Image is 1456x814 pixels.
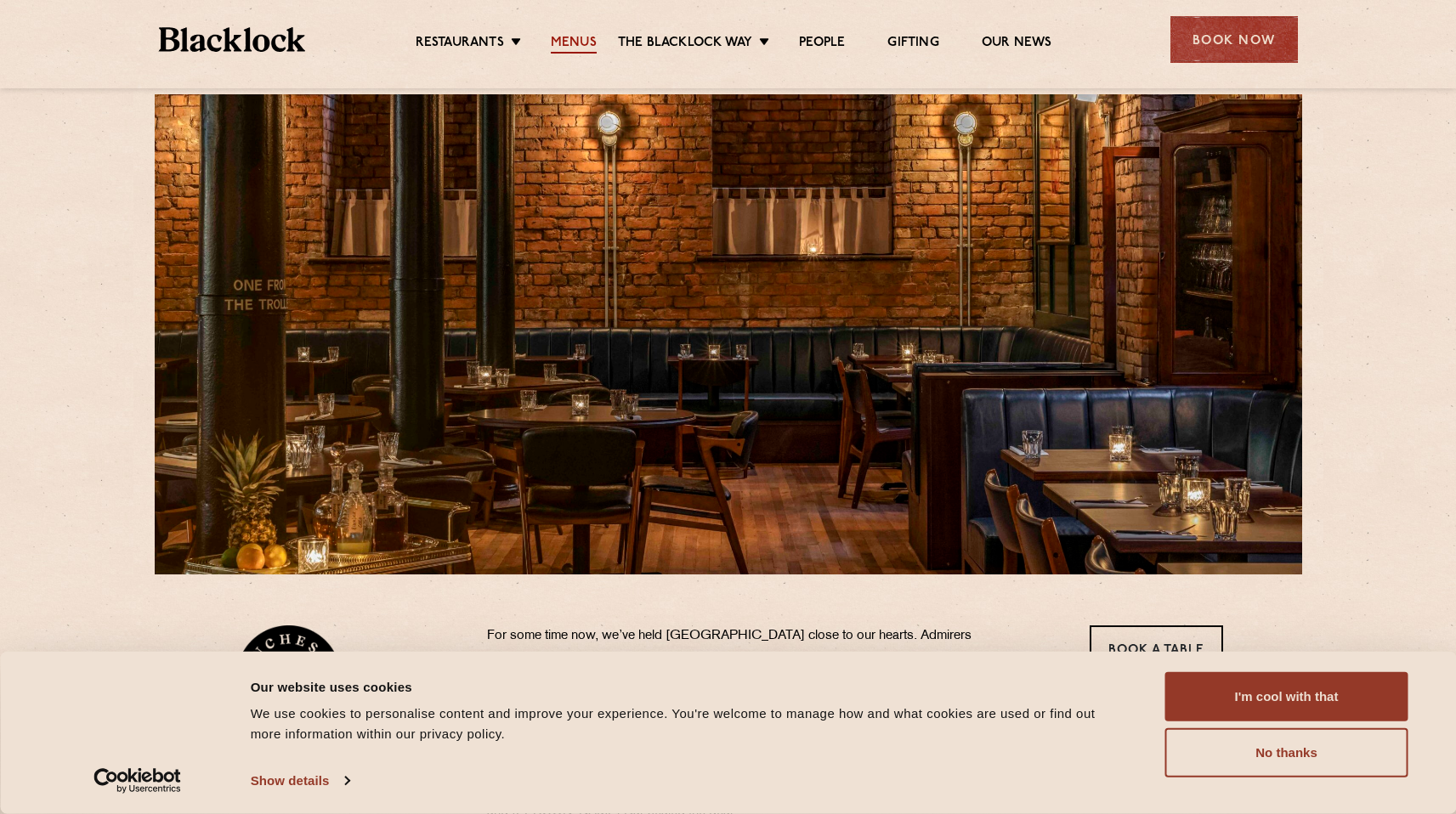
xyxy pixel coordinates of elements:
[1165,728,1408,777] button: No thanks
[251,768,349,794] a: Show details
[416,35,504,54] a: Restaurants
[1165,672,1408,721] button: I'm cool with that
[799,35,845,54] a: People
[233,625,344,753] img: BL_Manchester_Logo-bleed.png
[251,704,1127,744] div: We use cookies to personalise content and improve your experience. You're welcome to manage how a...
[1090,625,1223,672] a: Book a Table
[887,35,938,54] a: Gifting
[1170,16,1298,63] div: Book Now
[618,35,752,54] a: The Blacklock Way
[159,27,306,52] img: BL_Textured_Logo-footer-cropped.svg
[551,35,597,54] a: Menus
[63,768,212,794] a: Usercentrics Cookiebot - opens in a new window
[251,676,1127,697] div: Our website uses cookies
[982,35,1052,54] a: Our News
